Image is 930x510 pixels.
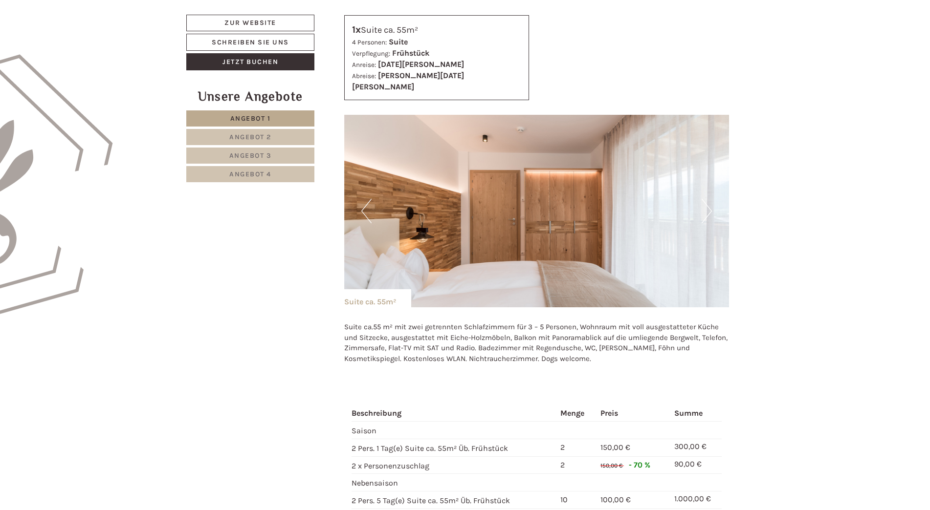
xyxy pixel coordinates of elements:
a: Jetzt buchen [186,53,314,70]
span: 100,00 € [600,495,631,504]
td: Saison [352,421,556,439]
td: 1.000,00 € [670,491,722,509]
td: 2 Pers. 1 Tag(e) Suite ca. 55m² Üb. Frühstück [352,439,556,456]
span: 150,00 € [600,462,622,469]
b: [PERSON_NAME][DATE][PERSON_NAME] [352,71,464,91]
div: Dienstag [169,7,216,24]
td: 2 [556,439,597,456]
button: Next [702,199,712,223]
span: - 70 % [629,460,650,469]
td: 10 [556,491,597,509]
b: Suite [389,37,408,46]
button: Previous [361,199,372,223]
span: Angebot 3 [229,151,272,160]
button: Senden [323,257,384,275]
span: Angebot 4 [229,170,271,178]
div: Suite ca. 55m² [352,23,522,37]
td: 2 x Personenzuschlag [352,456,556,474]
small: Verpflegung: [352,50,390,57]
th: Summe [670,406,722,421]
small: 18:38 [15,47,159,54]
small: Abreise: [352,72,376,80]
td: Nebensaison [352,474,556,491]
div: Guten Tag, wie können wir Ihnen helfen? [7,26,164,56]
span: Angebot 2 [229,133,271,141]
td: 300,00 € [670,439,722,456]
span: Angebot 1 [230,114,271,123]
th: Menge [556,406,597,421]
b: 1x [352,24,361,35]
div: Unsere Angebote [186,87,314,106]
span: 150,00 € [600,443,630,452]
a: Zur Website [186,15,314,31]
th: Beschreibung [352,406,556,421]
small: Anreise: [352,61,376,68]
small: 4 Personen: [352,39,387,46]
th: Preis [597,406,671,421]
img: image [344,115,730,307]
a: Schreiben Sie uns [186,34,314,51]
div: Suite ca. 55m² [344,289,411,308]
td: 2 [556,456,597,474]
td: 90,00 € [670,456,722,474]
p: Suite ca.55 m² mit zwei getrennten Schlafzimmern für 3 – 5 Personen, Wohnraum mit voll ausgestatt... [344,322,730,364]
td: 2 Pers. 5 Tag(e) Suite ca. 55m² Üb. Frühstück [352,491,556,509]
b: [DATE][PERSON_NAME] [378,60,464,69]
div: Hotel B&B Feldmessner [15,28,159,36]
b: Frühstück [392,48,429,58]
